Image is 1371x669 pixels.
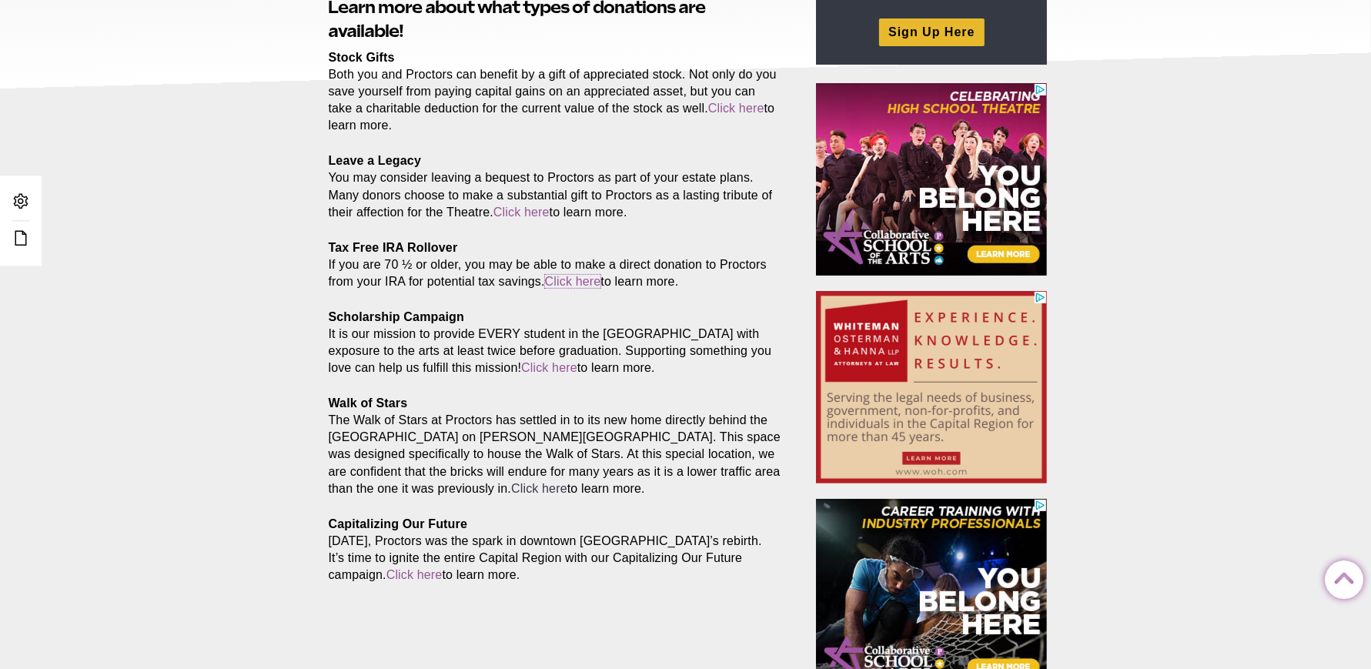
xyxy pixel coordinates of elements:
a: Admin Area [8,188,34,216]
iframe: Advertisement [816,83,1047,276]
p: The Walk of Stars at Proctors has settled in to its new home directly behind the [GEOGRAPHIC_DATA... [329,395,781,497]
p: If you are 70 ½ or older, you may be able to make a direct donation to Proctors from your IRA for... [329,239,781,290]
iframe: Advertisement [816,291,1047,483]
a: Back to Top [1325,561,1356,592]
strong: Scholarship Campaign [329,310,465,323]
p: It is our mission to provide EVERY student in the [GEOGRAPHIC_DATA] with exposure to the arts at ... [329,309,781,376]
p: You may consider leaving a bequest to Proctors as part of your estate plans. Many donors choose t... [329,152,781,220]
a: Click here [521,361,577,374]
a: Click here [545,275,601,288]
strong: Tax Free IRA Rollover [329,241,458,254]
a: Click here [511,482,567,495]
a: Sign Up Here [879,18,984,45]
p: [DATE], Proctors was the spark in downtown [GEOGRAPHIC_DATA]’s rebirth. It’s time to ignite the e... [329,516,781,584]
strong: Stock Gifts [329,51,395,64]
a: Click here [386,568,443,581]
strong: Walk of Stars [329,396,408,410]
strong: Leave a Legacy [329,154,422,167]
p: Both you and Proctors can benefit by a gift of appreciated stock. Not only do you save yourself f... [329,49,781,134]
a: Edit this Post/Page [8,225,34,253]
strong: Capitalizing Our Future [329,517,468,530]
a: Click here [708,102,764,115]
a: Click here [493,206,550,219]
